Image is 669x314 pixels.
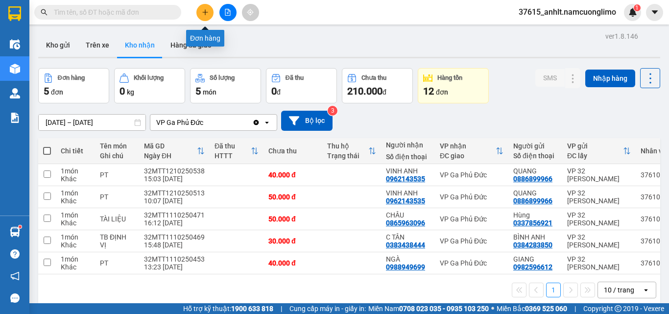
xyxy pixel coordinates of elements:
div: 0962143535 [386,197,425,205]
div: VP 32 [PERSON_NAME] [567,255,631,271]
div: TÀI LIỆU [100,215,134,223]
span: đ [277,88,281,96]
div: TB ĐỊNH VỊ [100,233,134,249]
th: Toggle SortBy [435,138,508,164]
svg: open [642,286,650,294]
img: warehouse-icon [10,227,20,237]
div: VP 32 [PERSON_NAME] [567,189,631,205]
div: VP 32 [PERSON_NAME] [567,211,631,227]
button: plus [196,4,214,21]
strong: 0708 023 035 - 0935 103 250 [399,305,489,313]
div: VP 32 [PERSON_NAME] [567,233,631,249]
input: Tìm tên, số ĐT hoặc mã đơn [54,7,169,18]
button: Đã thu0đ [266,68,337,103]
img: logo-vxr [8,6,21,21]
div: 0886899966 [513,197,552,205]
span: 1 [635,4,639,11]
img: warehouse-icon [10,88,20,98]
div: CHÂU [386,211,430,219]
button: Bộ lọc [281,111,333,131]
span: question-circle [10,249,20,259]
div: VP Ga Phủ Đức [440,259,503,267]
div: Trạng thái [327,152,368,160]
th: Toggle SortBy [210,138,263,164]
button: Trên xe [78,33,117,57]
div: 1 món [61,233,90,241]
button: Hàng tồn12đơn [418,68,489,103]
div: Đã thu [215,142,251,150]
strong: 1900 633 818 [231,305,273,313]
div: 0384283850 [513,241,552,249]
div: 50.000 đ [268,193,317,201]
div: 0865963096 [386,219,425,227]
div: 40.000 đ [268,171,317,179]
img: icon-new-feature [628,8,637,17]
button: Số lượng5món [190,68,261,103]
div: 1 món [61,189,90,197]
span: đơn [51,88,63,96]
strong: 0369 525 060 [525,305,567,313]
div: Khác [61,219,90,227]
div: 0886899966 [513,175,552,183]
img: warehouse-icon [10,39,20,49]
span: notification [10,271,20,281]
div: 40.000 đ [268,259,317,267]
span: 37615_anhlt.namcuonglimo [511,6,624,18]
span: 0 [271,85,277,97]
div: PT [100,193,134,201]
div: VP nhận [440,142,496,150]
div: VP Ga Phủ Đức [440,237,503,245]
div: PT [100,259,134,267]
span: copyright [615,305,621,312]
img: warehouse-icon [10,64,20,74]
div: Chi tiết [61,147,90,155]
button: Khối lượng0kg [114,68,185,103]
span: kg [127,88,134,96]
div: 50.000 đ [268,215,317,223]
div: C TÂN [386,233,430,241]
th: Toggle SortBy [322,138,381,164]
div: Hùng [513,211,557,219]
div: GIANG [513,255,557,263]
div: Số lượng [210,74,235,81]
th: Toggle SortBy [562,138,636,164]
div: Thu hộ [327,142,368,150]
div: Số điện thoại [386,153,430,161]
span: món [203,88,216,96]
div: Khác [61,175,90,183]
div: Ngày ĐH [144,152,197,160]
div: 1 món [61,255,90,263]
span: Miền Bắc [497,303,567,314]
button: Hàng đã giao [163,33,219,57]
div: ver 1.8.146 [605,31,638,42]
sup: 1 [634,4,641,11]
button: Chưa thu210.000đ [342,68,413,103]
div: Khác [61,263,90,271]
div: 13:23 [DATE] [144,263,205,271]
span: caret-down [650,8,659,17]
div: Người nhận [386,141,430,149]
div: 32MTT1110250453 [144,255,205,263]
button: Kho gửi [38,33,78,57]
span: | [574,303,576,314]
span: | [281,303,282,314]
div: 32MTT1110250469 [144,233,205,241]
div: 30.000 đ [268,237,317,245]
div: 0982596612 [513,263,552,271]
th: Toggle SortBy [139,138,210,164]
div: 10:07 [DATE] [144,197,205,205]
span: 12 [423,85,434,97]
button: aim [242,4,259,21]
div: 10 / trang [604,285,634,295]
div: PT [100,171,134,179]
button: caret-down [646,4,663,21]
div: 15:03 [DATE] [144,175,205,183]
div: 32MTT1210250538 [144,167,205,175]
span: Miền Nam [368,303,489,314]
div: VP Ga Phủ Đức [440,171,503,179]
div: VINH ANH [386,167,430,175]
div: Chưa thu [361,74,386,81]
span: Hỗ trợ kỹ thuật: [183,303,273,314]
div: VP 32 [PERSON_NAME] [567,167,631,183]
div: Khác [61,197,90,205]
